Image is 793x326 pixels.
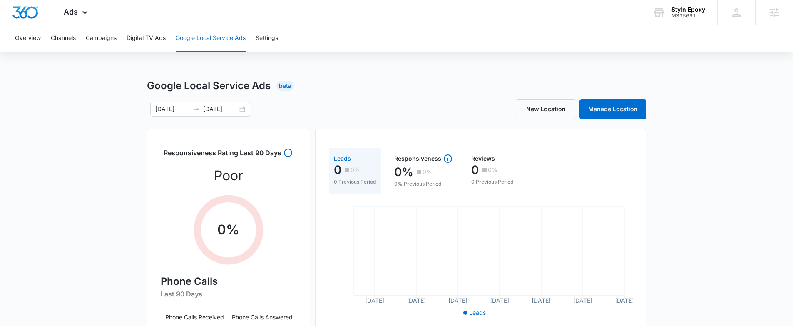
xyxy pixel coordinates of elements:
[615,297,634,304] tspan: [DATE]
[214,166,243,186] p: Poor
[490,297,509,304] tspan: [DATE]
[203,105,238,114] input: End date
[51,25,76,52] button: Channels
[423,169,432,175] p: 0%
[176,25,246,52] button: Google Local Service Ads
[394,165,413,179] p: 0%
[256,25,278,52] button: Settings
[488,167,497,173] p: 0%
[579,99,646,119] a: Manage Location
[276,81,294,91] div: Beta
[469,309,486,316] span: Leads
[394,154,453,164] div: Responsiveness
[334,178,376,186] p: 0 Previous Period
[147,78,271,93] h1: Google Local Service Ads
[532,297,551,304] tspan: [DATE]
[164,148,281,162] h3: Responsiveness Rating Last 90 Days
[161,313,229,321] p: Phone Calls Received
[161,289,296,299] h6: Last 90 Days
[217,220,239,240] p: 0 %
[86,25,117,52] button: Campaigns
[64,7,78,16] span: Ads
[351,167,360,173] p: 0%
[471,163,479,177] p: 0
[334,163,341,177] p: 0
[671,13,705,19] div: account id
[448,297,467,304] tspan: [DATE]
[671,6,705,13] div: account name
[394,180,453,188] p: 0% Previous Period
[229,313,296,321] p: Phone Calls Answered
[155,105,190,114] input: Start date
[161,274,296,289] h4: Phone Calls
[471,156,513,162] div: Reviews
[193,106,200,112] span: swap-right
[365,297,384,304] tspan: [DATE]
[15,25,41,52] button: Overview
[334,156,376,162] div: Leads
[407,297,426,304] tspan: [DATE]
[193,106,200,112] span: to
[471,178,513,186] p: 0 Previous Period
[573,297,592,304] tspan: [DATE]
[516,99,576,119] a: New Location
[127,25,166,52] button: Digital TV Ads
